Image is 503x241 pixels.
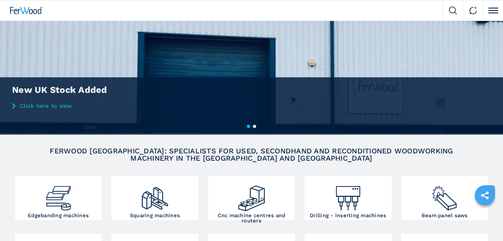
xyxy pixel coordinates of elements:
img: bordatrici_1.png [44,178,73,213]
img: Contact us [469,6,477,15]
img: Ferwood [10,7,43,14]
a: sharethis [475,185,495,205]
h3: Squaring machines [130,213,180,218]
h3: Drilling - inserting machines [310,213,386,218]
h3: Beam panel saws [422,213,468,218]
a: Squaring machines [111,176,198,220]
img: sezionatrici_2.png [430,178,459,213]
img: foratrici_inseritrici_2.png [334,178,363,213]
h3: Edgebanding machines [28,213,89,218]
img: centro_di_lavoro_cnc_2.png [237,178,266,213]
h3: Cnc machine centres and routers [210,213,293,223]
img: Search [449,6,457,15]
button: 2 [253,125,256,128]
a: Drilling - inserting machines [305,176,391,220]
img: squadratrici_2.png [140,178,169,213]
a: Beam panel saws [401,176,488,220]
button: 1 [247,125,250,128]
h2: FERWOOD [GEOGRAPHIC_DATA]: SPECIALISTS FOR USED, SECONDHAND AND RECONDITIONED WOODWORKING MACHINE... [34,147,469,162]
a: Edgebanding machines [15,176,102,220]
iframe: Chat [469,205,497,235]
button: Click to toggle menu [483,0,503,21]
a: Cnc machine centres and routers [208,176,295,220]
